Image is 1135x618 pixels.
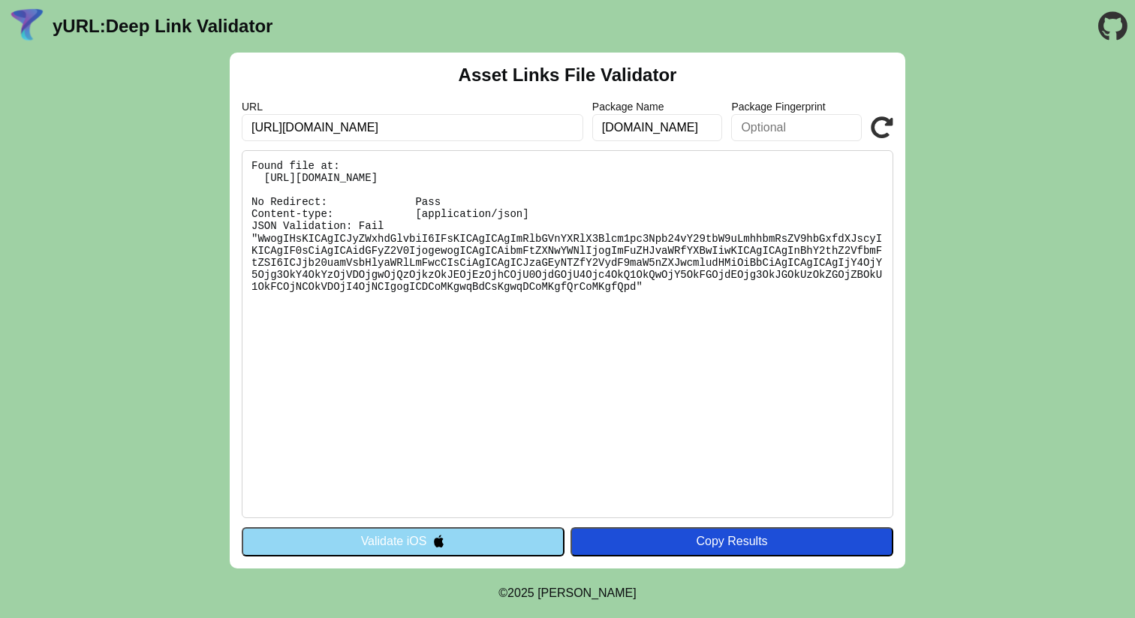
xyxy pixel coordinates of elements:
[578,535,886,548] div: Copy Results
[53,16,272,37] a: yURL:Deep Link Validator
[242,114,583,141] input: Required
[731,101,862,113] label: Package Fingerprint
[592,101,723,113] label: Package Name
[8,7,47,46] img: yURL Logo
[592,114,723,141] input: Optional
[537,586,637,599] a: Michael Ibragimchayev's Personal Site
[242,150,893,518] pre: Found file at: [URL][DOMAIN_NAME] No Redirect: Pass Content-type: [application/json] JSON Validat...
[242,101,583,113] label: URL
[242,527,564,556] button: Validate iOS
[459,65,677,86] h2: Asset Links File Validator
[432,535,445,547] img: appleIcon.svg
[571,527,893,556] button: Copy Results
[507,586,534,599] span: 2025
[731,114,862,141] input: Optional
[498,568,636,618] footer: ©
